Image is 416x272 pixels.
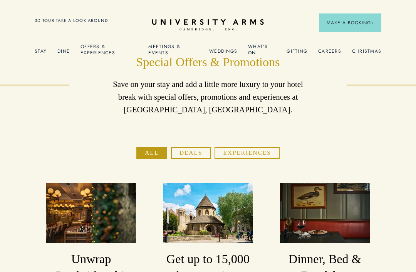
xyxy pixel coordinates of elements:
a: Stay [35,48,47,58]
img: image-a84cd6be42fa7fc105742933f10646be5f14c709-3000x2000-jpg [280,183,370,243]
button: Make a BookingArrow icon [319,13,381,32]
h1: Special Offers & Promotions [104,54,312,70]
p: Save on your stay and add a little more luxury to your hotel break with special offers, promotion... [104,78,312,116]
a: Gifting [287,48,307,58]
img: Arrow icon [371,22,374,24]
a: Offers & Experiences [81,44,138,60]
a: Home [152,19,264,31]
a: Weddings [209,48,237,58]
img: image-a169143ac3192f8fe22129d7686b8569f7c1e8bc-2500x1667-jpg [163,183,253,243]
a: What's On [248,44,276,60]
span: Make a Booking [327,19,374,26]
button: Deals [171,147,211,159]
button: All [136,147,167,159]
a: Meetings & Events [148,44,198,60]
a: Dine [57,48,70,58]
img: image-8c003cf989d0ef1515925c9ae6c58a0350393050-2500x1667-jpg [46,183,136,243]
a: Christmas [352,48,381,58]
button: Experiences [215,147,279,159]
a: Careers [318,48,341,58]
a: 3D TOUR:TAKE A LOOK AROUND [35,17,108,24]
